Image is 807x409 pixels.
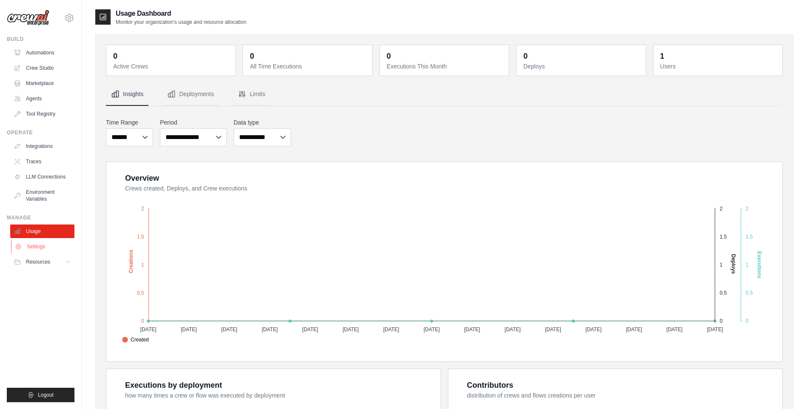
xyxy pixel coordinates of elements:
button: Limits [233,83,271,106]
tspan: 0.5 [137,290,144,296]
a: Agents [10,92,74,105]
text: Deploys [730,254,736,274]
tspan: 1.5 [137,234,144,240]
div: 1 [660,50,664,62]
p: Monitor your organization's usage and resource allocation [116,19,246,26]
tspan: 1.5 [746,234,753,240]
a: Settings [11,240,75,253]
dt: Active Crews [113,62,230,71]
label: Data type [234,118,291,127]
tspan: [DATE] [464,327,480,332]
tspan: 2 [746,206,749,212]
text: Executions [756,251,762,278]
tspan: 0 [720,318,723,324]
div: Manage [7,214,74,221]
tspan: 0 [746,318,749,324]
a: Usage [10,224,74,238]
a: Automations [10,46,74,60]
tspan: 0 [141,318,144,324]
text: Creations [128,250,134,273]
tspan: 0.5 [746,290,753,296]
span: Resources [26,258,50,265]
a: LLM Connections [10,170,74,184]
h2: Usage Dashboard [116,9,246,19]
a: Marketplace [10,77,74,90]
div: 0 [113,50,117,62]
dt: Deploys [523,62,640,71]
nav: Tabs [106,83,783,106]
tspan: [DATE] [140,327,157,332]
tspan: 1.5 [720,234,727,240]
tspan: [DATE] [545,327,561,332]
tspan: [DATE] [342,327,359,332]
a: Environment Variables [10,185,74,206]
dt: All Time Executions [250,62,367,71]
tspan: 0.5 [720,290,727,296]
tspan: [DATE] [181,327,197,332]
tspan: [DATE] [585,327,602,332]
div: Build [7,36,74,43]
button: Resources [10,255,74,269]
tspan: [DATE] [667,327,683,332]
div: Executions by deployment [125,379,222,391]
tspan: 2 [720,206,723,212]
tspan: 1 [746,262,749,268]
tspan: [DATE] [262,327,278,332]
a: Traces [10,155,74,168]
div: Overview [125,172,159,184]
button: Deployments [162,83,219,106]
span: Logout [38,392,54,398]
tspan: [DATE] [626,327,642,332]
div: Contributors [467,379,513,391]
a: Integrations [10,139,74,153]
a: Crew Studio [10,61,74,75]
a: Tool Registry [10,107,74,121]
tspan: [DATE] [221,327,237,332]
tspan: 2 [141,206,144,212]
dt: how many times a crew or flow was executed by deployment [125,391,431,400]
label: Period [160,118,227,127]
tspan: [DATE] [383,327,399,332]
dt: Executions This Month [387,62,504,71]
tspan: 1 [720,262,723,268]
div: 0 [387,50,391,62]
dt: Crews created, Deploys, and Crew executions [125,184,772,193]
button: Logout [7,388,74,402]
tspan: [DATE] [505,327,521,332]
img: Logo [7,10,49,26]
div: Operate [7,129,74,136]
tspan: [DATE] [707,327,723,332]
label: Time Range [106,118,153,127]
tspan: [DATE] [424,327,440,332]
div: 0 [523,50,528,62]
tspan: [DATE] [302,327,318,332]
dt: Users [660,62,777,71]
tspan: 1 [141,262,144,268]
dt: distribution of crews and flows creations per user [467,391,773,400]
span: Created [122,336,149,344]
div: 0 [250,50,254,62]
button: Insights [106,83,148,106]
